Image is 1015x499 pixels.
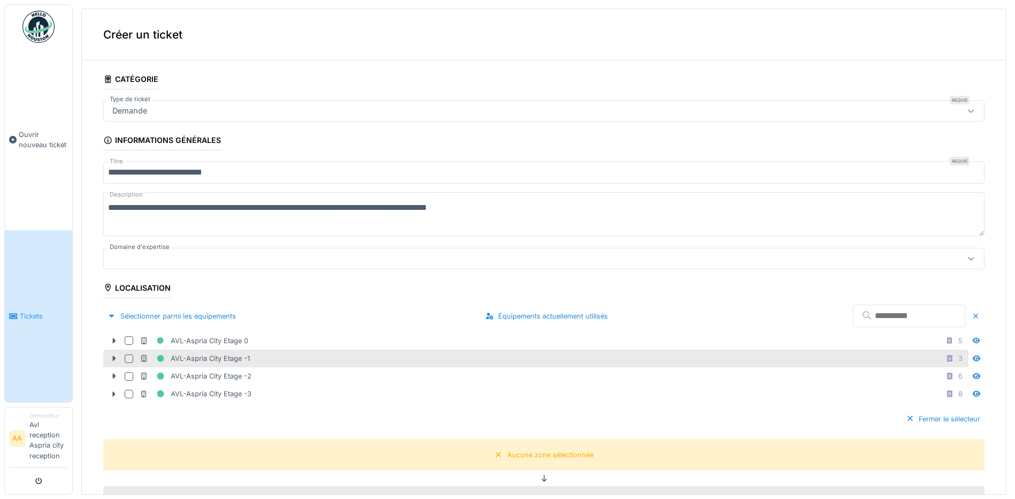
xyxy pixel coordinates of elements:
[108,95,152,104] label: Type de ticket
[82,9,1006,61] div: Créer un ticket
[22,11,55,43] img: Badge_color-CXgf-gQk.svg
[5,49,72,230] a: Ouvrir nouveau ticket
[950,96,970,104] div: Requis
[29,412,68,465] li: Avl reception Aspria city reception
[950,157,970,165] div: Requis
[20,311,68,321] span: Tickets
[958,336,963,346] div: 5
[140,369,251,383] div: AVL-Aspria City Etage -2
[140,387,251,400] div: AVL-Aspria City Etage -3
[108,243,172,252] label: Domaine d'expertise
[108,188,145,201] label: Description
[19,130,68,150] span: Ouvrir nouveau ticket
[9,430,25,447] li: AA
[108,157,125,166] label: Titre
[958,353,963,364] div: 3
[507,450,593,460] div: Aucune zone sélectionnée
[103,132,221,150] div: Informations générales
[958,371,963,381] div: 6
[103,71,158,89] div: Catégorie
[902,412,985,426] div: Fermer le sélecteur
[9,412,68,468] a: AA DemandeurAvl reception Aspria city reception
[108,105,151,117] div: Demande
[481,309,612,323] div: Équipements actuellement utilisés
[140,352,250,365] div: AVL-Aspria City Etage -1
[140,334,248,347] div: AVL-Aspria City Etage 0
[5,230,72,402] a: Tickets
[29,412,68,420] div: Demandeur
[958,389,963,399] div: 8
[103,280,171,298] div: Localisation
[103,309,240,323] div: Sélectionner parmi les équipements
